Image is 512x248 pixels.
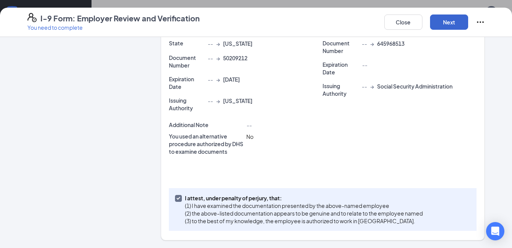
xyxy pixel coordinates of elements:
span: -- [362,40,367,47]
p: You used an alternative procedure authorized by DHS to examine documents [169,132,244,155]
span: → [216,40,220,47]
p: Document Number [169,54,205,69]
p: I attest, under penalty of perjury, that: [185,194,423,202]
p: Document Number [323,39,359,55]
span: → [216,76,220,83]
p: Additional Note [169,121,244,129]
h4: I-9 Form: Employer Review and Verification [40,13,200,24]
p: Issuing Authority [169,97,205,112]
span: [DATE] [223,76,240,83]
span: 645968513 [377,40,404,47]
span: [US_STATE] [223,40,252,47]
span: -- [208,40,213,47]
svg: Ellipses [476,18,485,27]
span: -- [362,82,367,90]
p: You need to complete [27,24,200,31]
span: Social Security Administration [377,82,453,90]
span: → [370,40,374,47]
span: -- [362,61,367,68]
p: (2) the above-listed documentation appears to be genuine and to relate to the employee named [185,209,423,217]
p: (1) I have examined the documentation presented by the above-named employee [185,202,423,209]
span: No [246,133,254,140]
p: Expiration Date [169,75,205,90]
div: Open Intercom Messenger [486,222,504,240]
span: -- [246,122,252,129]
p: State [169,39,205,47]
p: Expiration Date [323,61,359,76]
svg: FormI9EVerifyIcon [27,13,37,22]
span: -- [208,76,213,83]
span: -- [208,54,213,62]
button: Next [430,14,468,30]
span: → [216,97,220,105]
span: 50209212 [223,54,247,62]
span: -- [208,97,213,105]
span: → [216,54,220,62]
p: (3) to the best of my knowledge, the employee is authorized to work in [GEOGRAPHIC_DATA]. [185,217,423,225]
button: Close [384,14,422,30]
span: → [370,82,374,90]
span: [US_STATE] [223,97,252,105]
p: Issuing Authority [323,82,359,97]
